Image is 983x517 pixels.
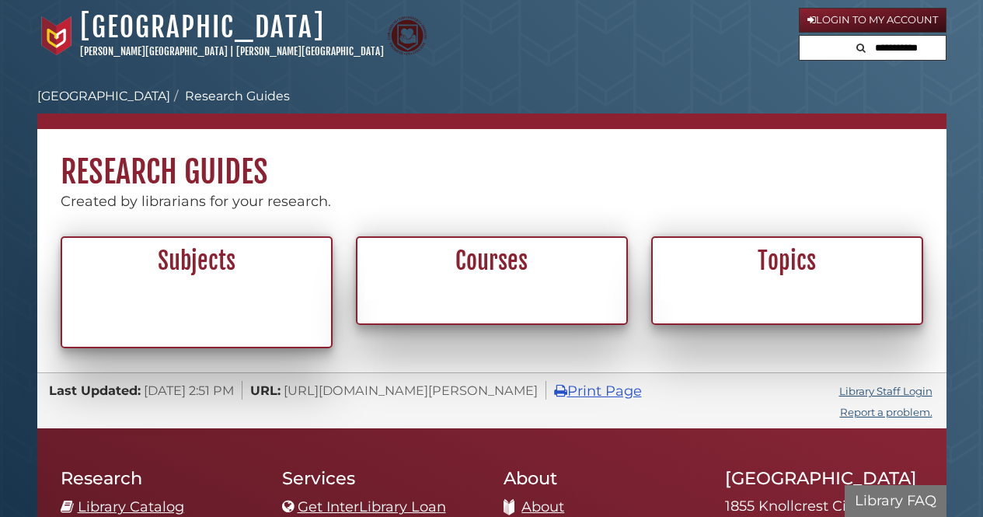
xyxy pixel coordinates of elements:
[845,485,946,517] button: Library FAQ
[852,36,870,57] button: Search
[725,467,923,489] h2: [GEOGRAPHIC_DATA]
[37,87,946,129] nav: breadcrumb
[298,498,446,515] a: Get InterLibrary Loan
[504,467,702,489] h2: About
[78,498,184,515] a: Library Catalog
[554,384,567,398] i: Print Page
[185,89,290,103] a: Research Guides
[282,467,480,489] h2: Services
[37,16,76,55] img: Calvin University
[144,383,234,398] span: [DATE] 2:51 PM
[840,406,932,418] a: Report a problem.
[236,45,384,58] a: [PERSON_NAME][GEOGRAPHIC_DATA]
[49,383,141,398] span: Last Updated:
[799,8,946,33] a: Login to My Account
[37,129,946,191] h1: Research Guides
[554,383,642,400] a: Print Page
[366,246,618,276] h2: Courses
[661,246,913,276] h2: Topics
[388,16,427,55] img: Calvin Theological Seminary
[61,467,259,489] h2: Research
[80,10,325,44] a: [GEOGRAPHIC_DATA]
[284,383,538,398] span: [URL][DOMAIN_NAME][PERSON_NAME]
[61,193,331,210] span: Created by librarians for your research.
[250,383,281,398] span: URL:
[37,89,170,103] a: [GEOGRAPHIC_DATA]
[839,385,932,397] a: Library Staff Login
[230,45,234,58] span: |
[856,43,866,53] i: Search
[80,45,228,58] a: [PERSON_NAME][GEOGRAPHIC_DATA]
[71,246,322,276] h2: Subjects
